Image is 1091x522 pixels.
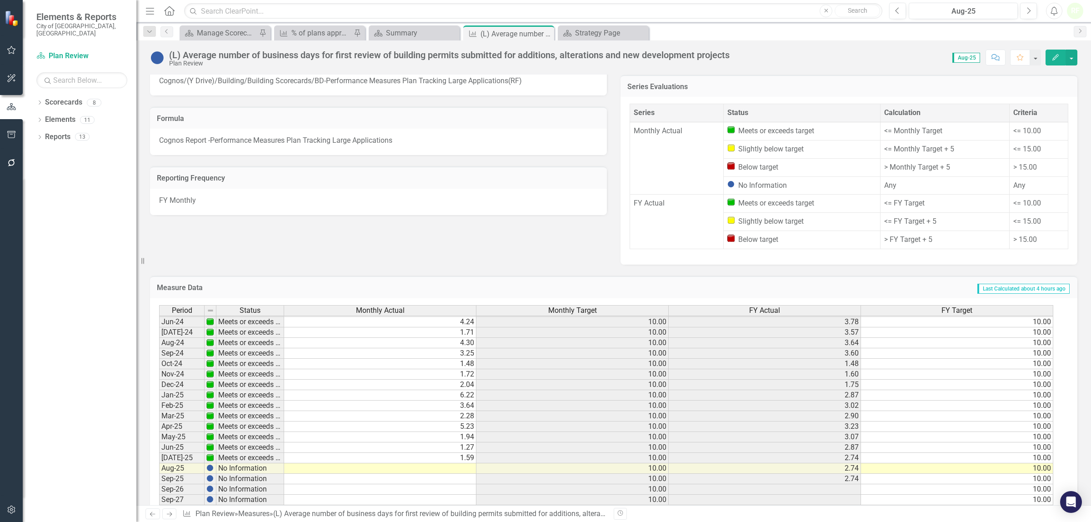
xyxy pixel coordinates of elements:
td: Aug-25 [159,463,205,474]
button: Search [835,5,880,17]
div: (L) Average number of business days for first review of building permits submitted for additions,... [273,509,716,518]
td: Meets or exceeds target [216,442,284,453]
span: FY Actual [749,306,780,315]
td: 10.00 [861,369,1053,380]
td: 10.00 [861,432,1053,442]
td: <= 15.00 [1009,213,1068,231]
td: 3.64 [669,338,861,348]
td: <= Monthly Target + 5 [880,140,1009,158]
a: Strategy Page [560,27,646,39]
div: No Information [727,181,876,191]
div: 8 [87,99,101,106]
a: Plan Review [36,51,127,61]
div: » » [182,509,607,519]
td: 2.74 [669,463,861,474]
a: Scorecards [45,97,82,108]
td: 4.24 [284,317,476,327]
a: Elements [45,115,75,125]
button: Aug-25 [909,3,1018,19]
img: Slightly below target [727,216,735,224]
td: 10.00 [476,495,669,505]
div: Open Intercom Messenger [1060,491,1082,513]
td: Meets or exceeds target [216,317,284,327]
img: 1UOPjbPZzarJnojPNnPdqcrKqsyubKg2UwelywlROmNPl+gdMW9Kb8ri8GgAAAABJRU5ErkJggg== [206,318,214,325]
td: [DATE]-24 [159,327,205,338]
th: Series [630,104,724,122]
td: 10.00 [861,453,1053,463]
div: (L) Average number of business days for first review of building permits submitted for additions,... [169,50,730,60]
td: 10.00 [861,327,1053,338]
td: 2.87 [669,390,861,401]
td: Nov-24 [159,369,205,380]
td: 10.00 [476,338,669,348]
img: 1UOPjbPZzarJnojPNnPdqcrKqsyubKg2UwelywlROmNPl+gdMW9Kb8ri8GgAAAABJRU5ErkJggg== [206,412,214,419]
td: 1.71 [284,327,476,338]
div: Strategy Page [575,27,646,39]
td: Any [1009,176,1068,195]
img: 1UOPjbPZzarJnojPNnPdqcrKqsyubKg2UwelywlROmNPl+gdMW9Kb8ri8GgAAAABJRU5ErkJggg== [206,349,214,356]
td: Meets or exceeds target [216,453,284,463]
td: 3.02 [669,401,861,411]
td: 10.00 [861,422,1053,432]
td: > Monthly Target + 5 [880,158,1009,176]
td: Meets or exceeds target [216,422,284,432]
td: 10.00 [476,317,669,327]
td: 10.00 [476,348,669,359]
td: 10.00 [861,484,1053,495]
button: RF [1067,3,1083,19]
td: 10.00 [861,359,1053,369]
img: BgCOk07PiH71IgAAAABJRU5ErkJggg== [206,485,214,492]
td: 10.00 [861,317,1053,327]
td: 2.74 [669,453,861,463]
img: ClearPoint Strategy [5,10,20,26]
td: Meets or exceeds target [216,338,284,348]
div: Manage Scorecards [197,27,257,39]
img: BgCOk07PiH71IgAAAABJRU5ErkJggg== [206,464,214,472]
td: 10.00 [861,495,1053,505]
td: No Information [216,474,284,484]
span: FY Target [941,306,972,315]
td: Sep-27 [159,495,205,505]
td: 4.30 [284,338,476,348]
input: Search Below... [36,72,127,88]
img: 1UOPjbPZzarJnojPNnPdqcrKqsyubKg2UwelywlROmNPl+gdMW9Kb8ri8GgAAAABJRU5ErkJggg== [206,443,214,451]
td: Apr-25 [159,422,205,432]
th: Criteria [1009,104,1068,122]
td: Meets or exceeds target [216,359,284,369]
td: 10.00 [476,484,669,495]
span: Cognos/(Y Drive)/Building/Building Scorecards/BD-Performance Measures Plan Tracking Large Applica... [159,76,522,85]
span: Aug-25 [952,53,980,63]
img: BgCOk07PiH71IgAAAABJRU5ErkJggg== [206,475,214,482]
input: Search ClearPoint... [184,3,882,19]
img: BgCOk07PiH71IgAAAABJRU5ErkJggg== [206,496,214,503]
td: 10.00 [476,369,669,380]
td: 10.00 [476,411,669,422]
td: Feb-25 [159,401,205,411]
td: 10.00 [861,401,1053,411]
td: No Information [216,463,284,474]
img: 1UOPjbPZzarJnojPNnPdqcrKqsyubKg2UwelywlROmNPl+gdMW9Kb8ri8GgAAAABJRU5ErkJggg== [206,402,214,409]
td: 10.00 [861,390,1053,401]
th: Status [723,104,880,122]
td: 6.22 [284,390,476,401]
td: > FY Target + 5 [880,231,1009,249]
td: [DATE]-25 [159,453,205,463]
td: 10.00 [861,411,1053,422]
td: 2.04 [284,380,476,390]
td: <= 10.00 [1009,195,1068,213]
div: Slightly below target [727,144,876,155]
td: Sep-26 [159,484,205,495]
td: 1.94 [284,432,476,442]
div: FY Monthly [150,189,607,215]
td: <= FY Target [880,195,1009,213]
td: No Information [216,484,284,495]
td: Sep-25 [159,474,205,484]
td: 10.00 [861,463,1053,474]
a: Reports [45,132,70,142]
img: 8DAGhfEEPCf229AAAAAElFTkSuQmCC [207,307,214,314]
div: Aug-25 [912,6,1015,17]
td: 10.00 [476,327,669,338]
td: Meets or exceeds target [216,380,284,390]
td: 3.78 [669,317,861,327]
